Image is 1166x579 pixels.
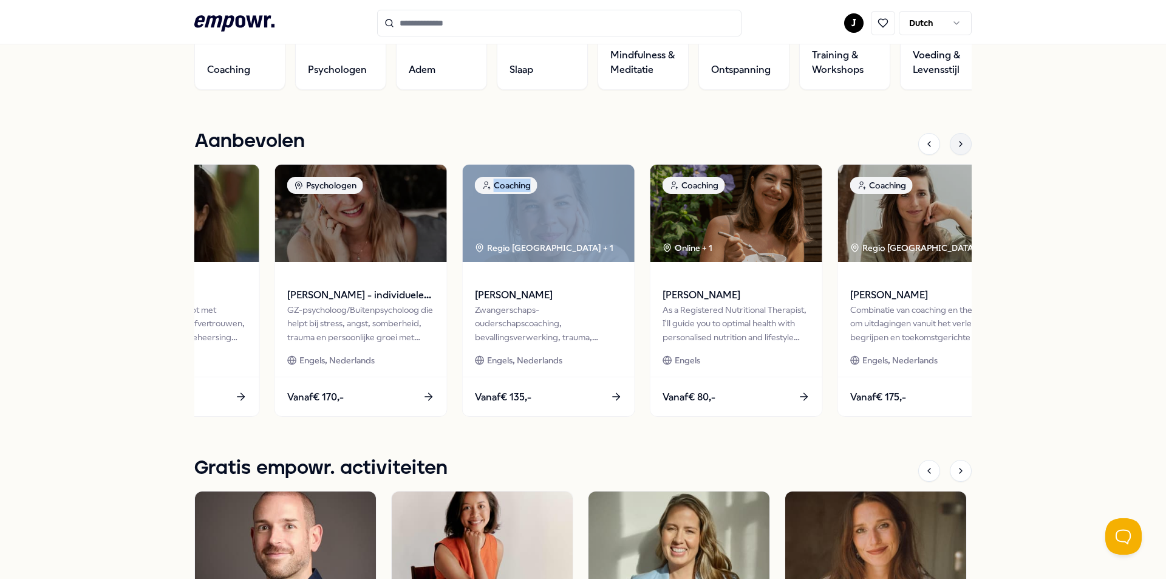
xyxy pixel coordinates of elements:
span: Psychologen [308,63,367,77]
img: package image [650,165,822,262]
div: Regio [GEOGRAPHIC_DATA] [850,241,978,255]
div: GZ-psycholoog/Buitenpsycholoog die helpt bij stress, angst, somberheid, trauma en persoonlijke gr... [287,303,435,344]
span: Engels [675,354,700,367]
span: [PERSON_NAME] [475,287,622,303]
span: [PERSON_NAME] [850,287,998,303]
img: package image [275,165,447,262]
div: CPCC en PCC coach helpt met emotionele regulatie, zelfvertrouwen, mindfulness en conflictbeheersi... [100,303,247,344]
span: [PERSON_NAME] - individuele sessies [287,287,435,303]
span: Engels, Nederlands [299,354,375,367]
span: Engels, Nederlands [862,354,938,367]
div: Coaching [475,177,537,194]
div: As a Registered Nutritional Therapist, I'll guide you to optimal health with personalised nutriti... [663,303,810,344]
div: Zwangerschaps- ouderschapscoaching, bevallingsverwerking, trauma, (prik)angst & stresscoaching. [475,303,622,344]
h1: Gratis empowr. activiteiten [194,453,448,484]
button: J [844,13,864,33]
a: package imageCoachingRegio [GEOGRAPHIC_DATA] [PERSON_NAME]Combinatie van coaching en therapie om ... [837,164,1011,417]
div: Psychologen [287,177,363,194]
iframe: Help Scout Beacon - Open [1105,518,1142,555]
img: package image [463,165,635,262]
div: Coaching [850,177,913,194]
img: package image [838,165,1010,262]
a: package imageSivine El KhatibCPCC en PCC coach helpt met emotionele regulatie, zelfvertrouwen, mi... [87,164,260,417]
a: package imageCoachingOnline + 1[PERSON_NAME]As a Registered Nutritional Therapist, I'll guide you... [650,164,823,417]
span: Mindfulness & Meditatie [610,48,676,77]
span: Engels, Nederlands [487,354,562,367]
div: Regio [GEOGRAPHIC_DATA] + 1 [475,241,613,255]
div: Coaching [663,177,725,194]
a: package imageCoachingRegio [GEOGRAPHIC_DATA] + 1[PERSON_NAME]Zwangerschaps- ouderschapscoaching, ... [462,164,635,417]
span: Vanaf € 135,- [475,389,531,405]
span: Vanaf € 170,- [287,389,344,405]
span: Vanaf € 80,- [663,389,715,405]
span: Adem [409,63,435,77]
img: package image [87,165,259,262]
span: [PERSON_NAME] [663,287,810,303]
div: Online + 1 [663,241,712,255]
span: Voeding & Levensstijl [913,48,978,77]
span: Vanaf € 175,- [850,389,906,405]
div: Combinatie van coaching en therapie om uitdagingen vanuit het verleden te begrijpen en toekomstge... [850,303,998,344]
a: package imagePsychologen[PERSON_NAME] - individuele sessiesGZ-psycholoog/Buitenpsycholoog die hel... [274,164,448,417]
span: Training & Workshops [812,48,878,77]
span: Sivine El Khatib [100,287,247,303]
h1: Aanbevolen [194,126,305,157]
span: Ontspanning [711,63,771,77]
span: Coaching [207,63,250,77]
span: Slaap [510,63,533,77]
input: Search for products, categories or subcategories [377,10,742,36]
